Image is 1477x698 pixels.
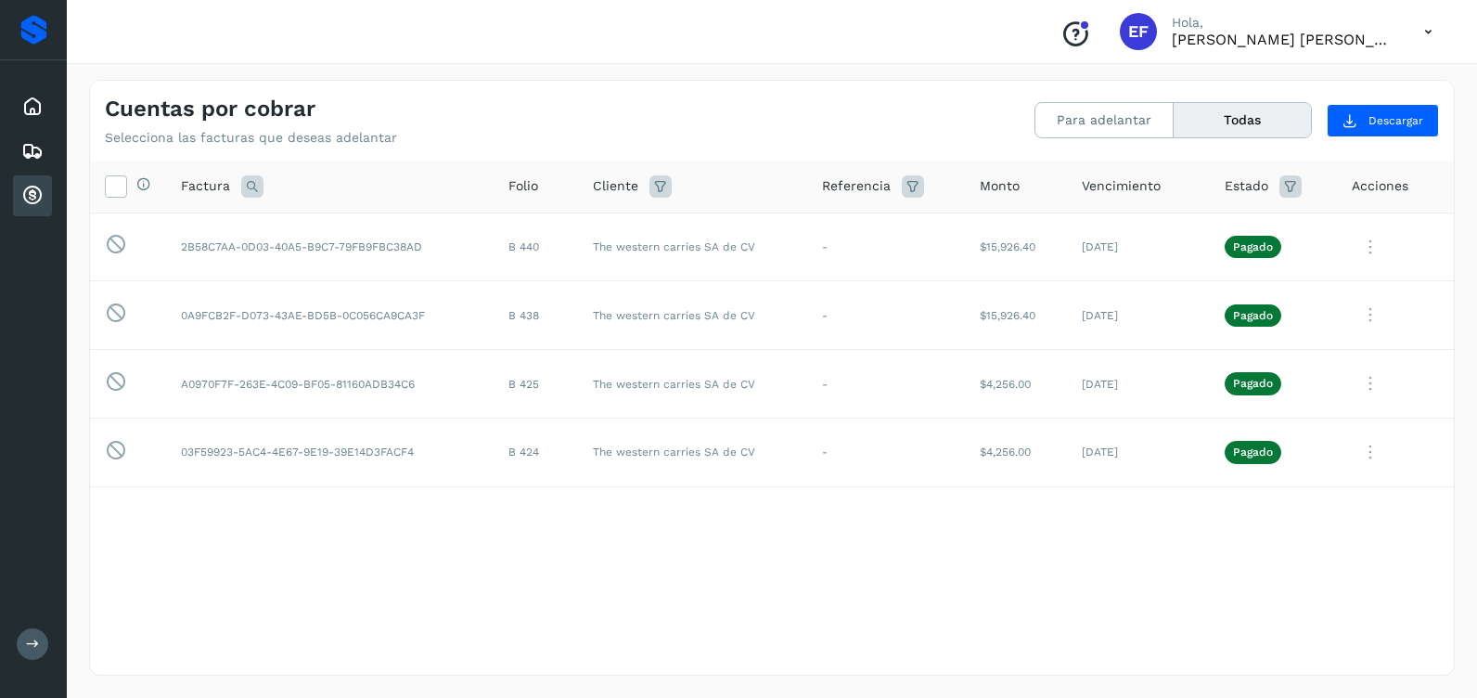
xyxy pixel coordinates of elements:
[807,350,965,419] td: -
[1035,103,1174,137] button: Para adelantar
[1172,31,1394,48] p: Efren Fernando Millan Quiroz
[807,418,965,486] td: -
[13,86,52,127] div: Inicio
[1233,446,1273,459] p: Pagado
[494,350,578,419] td: B 425
[1067,350,1210,419] td: [DATE]
[1082,176,1161,196] span: Vencimiento
[1172,15,1394,31] p: Hola,
[494,418,578,486] td: B 424
[105,96,315,123] h4: Cuentas por cobrar
[1067,418,1210,486] td: [DATE]
[578,350,807,419] td: The western carries SA de CV
[807,281,965,350] td: -
[13,175,52,216] div: Cuentas por cobrar
[822,176,891,196] span: Referencia
[1352,176,1408,196] span: Acciones
[965,418,1067,486] td: $4,256.00
[1368,112,1423,129] span: Descargar
[1233,240,1273,253] p: Pagado
[578,281,807,350] td: The western carries SA de CV
[1067,281,1210,350] td: [DATE]
[105,130,397,146] p: Selecciona las facturas que deseas adelantar
[807,213,965,281] td: -
[166,281,494,350] td: 0A9FCB2F-D073-43AE-BD5B-0C056CA9CA3F
[166,418,494,486] td: 03F59923-5AC4-4E67-9E19-39E14D3FACF4
[166,350,494,419] td: A0970F7F-263E-4C09-BF05-81160ADB34C6
[494,281,578,350] td: B 438
[181,176,230,196] span: Factura
[593,176,638,196] span: Cliente
[494,213,578,281] td: B 440
[1067,213,1210,281] td: [DATE]
[1233,377,1273,390] p: Pagado
[1327,104,1439,137] button: Descargar
[578,418,807,486] td: The western carries SA de CV
[965,350,1067,419] td: $4,256.00
[1225,176,1268,196] span: Estado
[965,281,1067,350] td: $15,926.40
[578,213,807,281] td: The western carries SA de CV
[13,131,52,172] div: Embarques
[980,176,1020,196] span: Monto
[1233,309,1273,322] p: Pagado
[166,213,494,281] td: 2B58C7AA-0D03-40A5-B9C7-79FB9FBC38AD
[508,176,538,196] span: Folio
[1174,103,1311,137] button: Todas
[965,213,1067,281] td: $15,926.40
